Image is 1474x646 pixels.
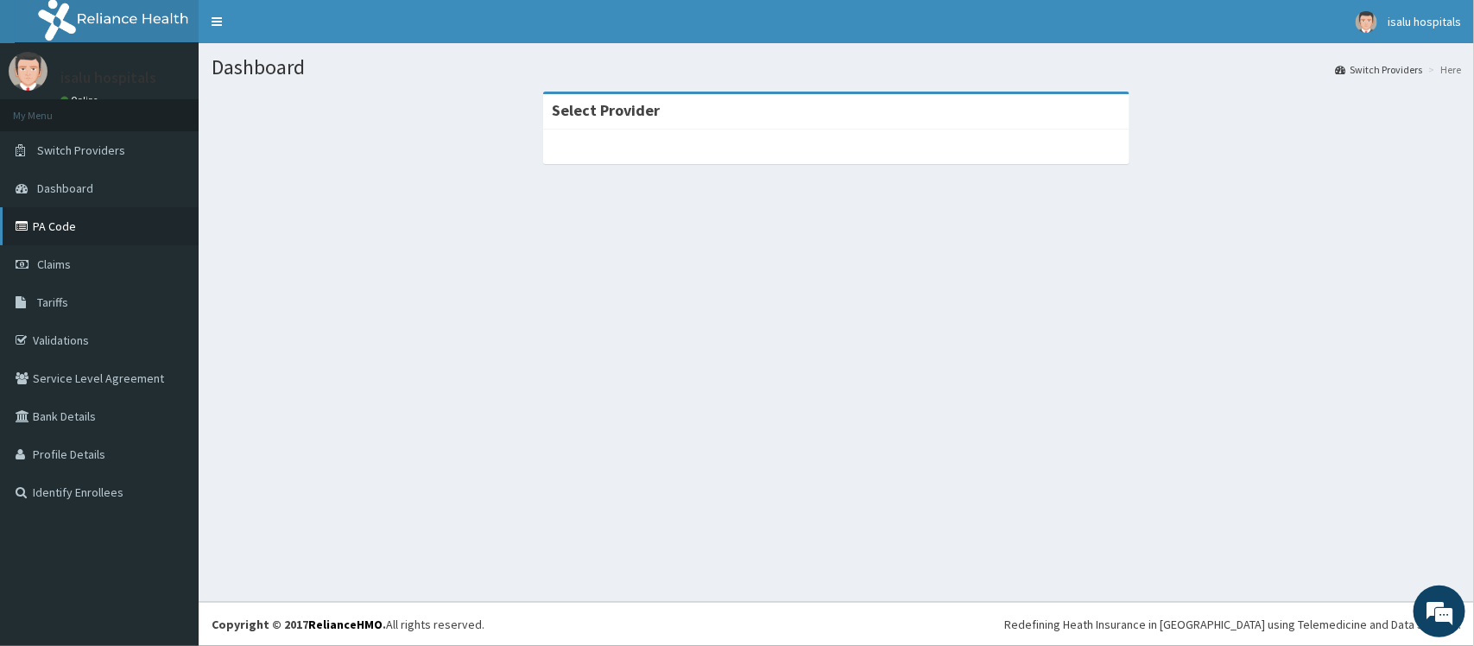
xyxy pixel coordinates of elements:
[37,180,93,196] span: Dashboard
[9,52,47,91] img: User Image
[1004,616,1461,633] div: Redefining Heath Insurance in [GEOGRAPHIC_DATA] using Telemedicine and Data Science!
[212,56,1461,79] h1: Dashboard
[1424,62,1461,77] li: Here
[199,602,1474,646] footer: All rights reserved.
[37,294,68,310] span: Tariffs
[1388,14,1461,29] span: isalu hospitals
[308,617,383,632] a: RelianceHMO
[212,617,386,632] strong: Copyright © 2017 .
[1335,62,1422,77] a: Switch Providers
[552,100,660,120] strong: Select Provider
[37,142,125,158] span: Switch Providers
[37,256,71,272] span: Claims
[60,70,156,85] p: isalu hospitals
[60,94,102,106] a: Online
[1356,11,1377,33] img: User Image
